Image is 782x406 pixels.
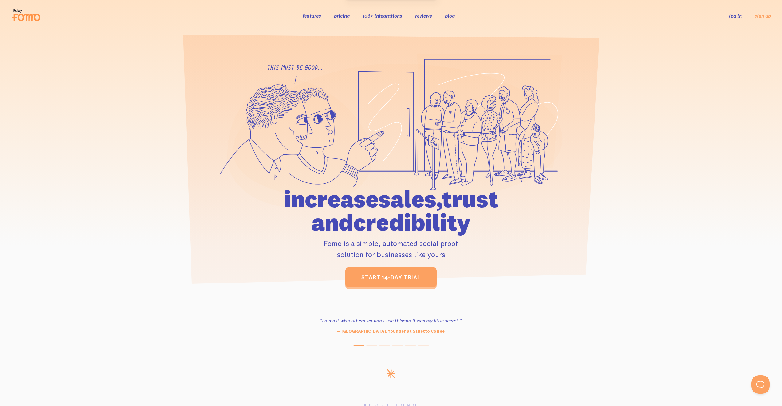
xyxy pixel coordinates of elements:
[445,13,455,19] a: blog
[345,267,437,287] a: start 14-day trial
[755,13,771,19] a: sign up
[307,317,474,324] h3: “I almost wish others wouldn't use this and it was my little secret.”
[729,13,742,19] a: log in
[334,13,350,19] a: pricing
[303,13,321,19] a: features
[363,13,402,19] a: 106+ integrations
[249,187,533,234] h1: increase sales, trust and credibility
[415,13,432,19] a: reviews
[307,328,474,334] p: — [GEOGRAPHIC_DATA], founder at Stiletto Coffee
[751,375,770,394] iframe: Help Scout Beacon - Open
[249,238,533,260] p: Fomo is a simple, automated social proof solution for businesses like yours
